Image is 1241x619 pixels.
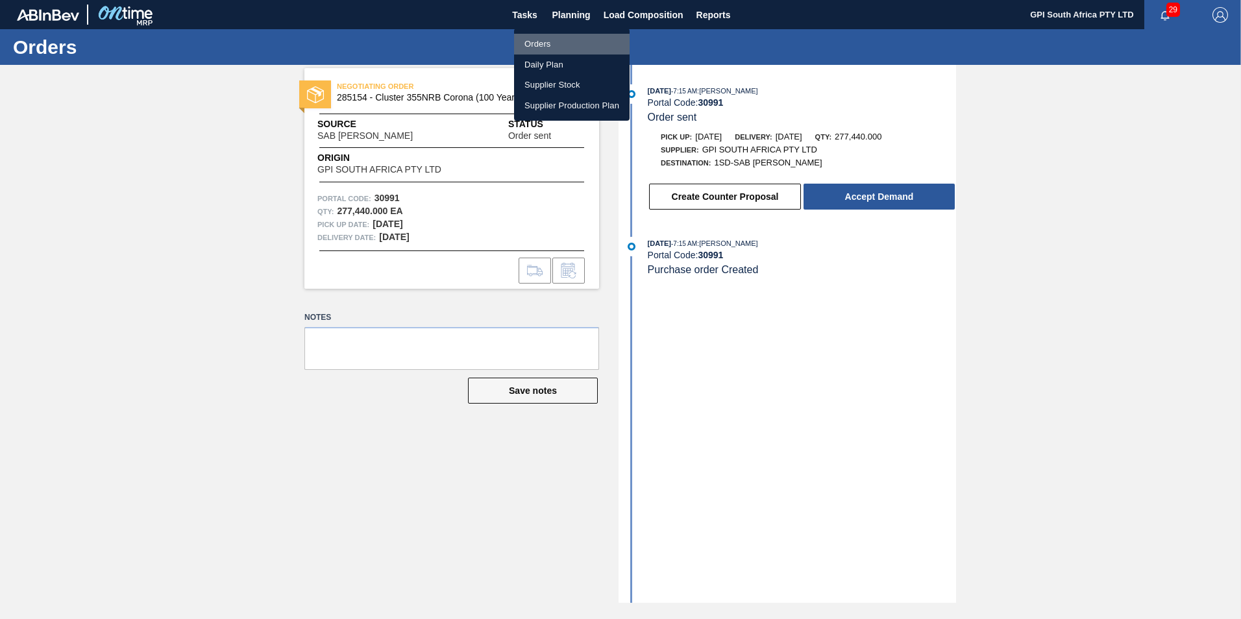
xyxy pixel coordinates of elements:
[514,75,630,95] a: Supplier Stock
[514,95,630,116] a: Supplier Production Plan
[514,55,630,75] a: Daily Plan
[514,34,630,55] a: Orders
